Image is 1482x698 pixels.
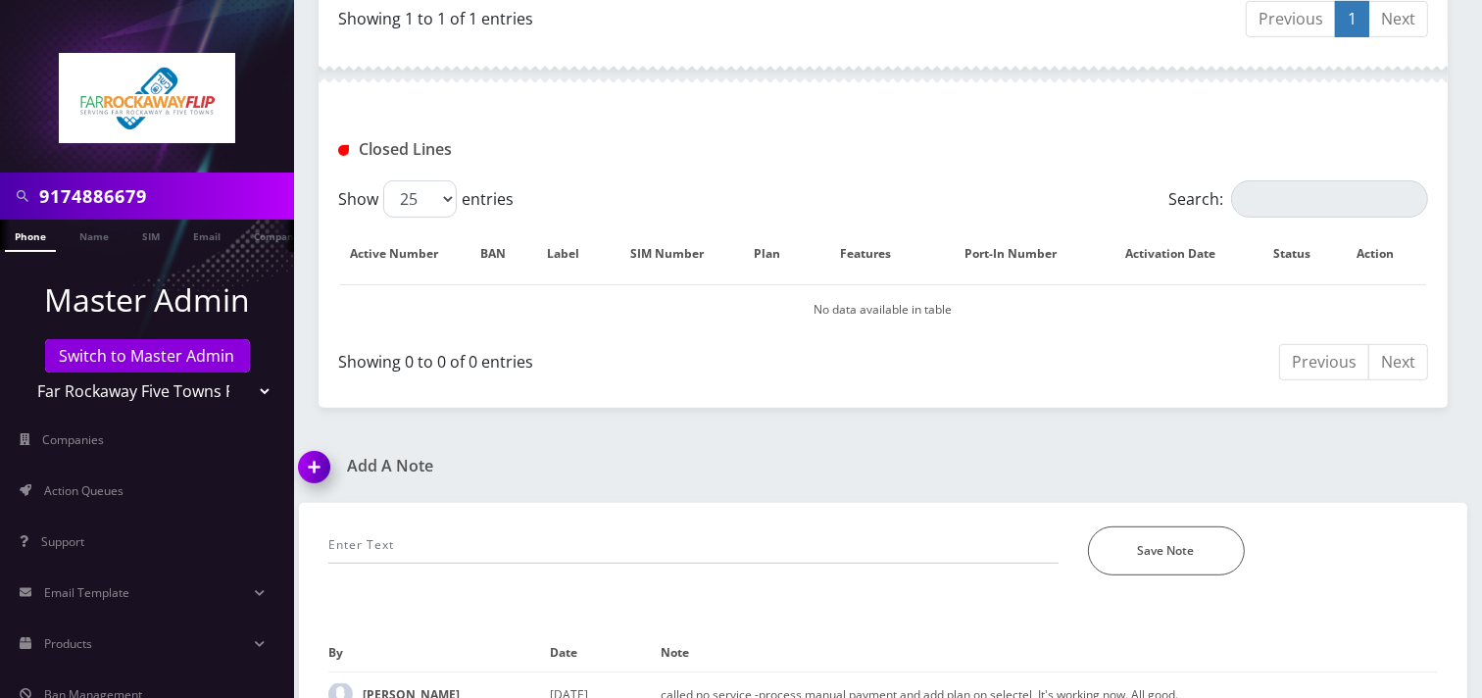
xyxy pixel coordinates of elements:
a: Company [244,220,310,250]
input: Search in Company [39,177,289,215]
select: Showentries [383,180,457,218]
th: Port-In Number: activate to sort column ascending [942,225,1100,282]
a: Previous [1246,1,1336,37]
input: Enter Text [328,526,1059,564]
a: Next [1368,344,1428,380]
a: Previous [1279,344,1369,380]
th: SIM Number: activate to sort column ascending [612,225,743,282]
th: Action : activate to sort column ascending [1345,225,1426,282]
td: No data available in table [340,284,1426,334]
a: Next [1368,1,1428,37]
th: Note [662,634,1438,672]
th: Date [550,634,661,672]
th: Features: activate to sort column ascending [812,225,940,282]
th: By [328,634,550,672]
input: Search: [1231,180,1428,218]
th: Plan: activate to sort column ascending [745,225,810,282]
label: Show entries [338,180,514,218]
button: Save Note [1088,526,1245,575]
div: Showing 0 to 0 of 0 entries [338,342,868,374]
img: Closed Lines [338,145,349,156]
span: Support [41,533,84,550]
a: 1 [1335,1,1369,37]
label: Search: [1168,180,1428,218]
a: Name [70,220,119,250]
a: Add A Note [299,457,868,475]
th: BAN: activate to sort column ascending [470,225,535,282]
th: Activation Date: activate to sort column ascending [1102,225,1259,282]
th: Label: activate to sort column ascending [537,225,610,282]
span: Email Template [44,584,129,601]
img: Far Rockaway Five Towns Flip [59,53,235,143]
span: Action Queues [44,482,123,499]
a: Phone [5,220,56,252]
th: Active Number: activate to sort column descending [340,225,469,282]
a: Switch to Master Admin [45,339,250,373]
th: Status: activate to sort column ascending [1260,225,1342,282]
span: Companies [43,431,105,448]
span: Products [44,635,92,652]
a: Email [183,220,230,250]
h1: Closed Lines [338,140,682,159]
a: SIM [132,220,170,250]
